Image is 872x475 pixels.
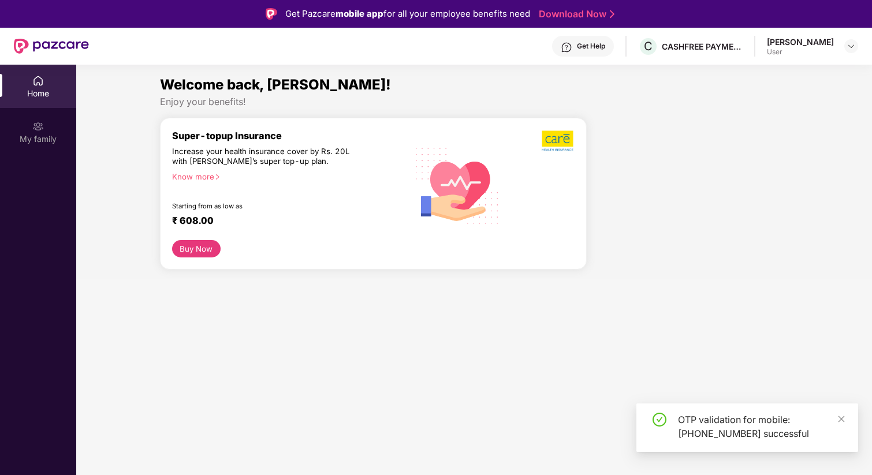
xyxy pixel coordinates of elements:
button: Buy Now [172,240,221,257]
div: OTP validation for mobile: [PHONE_NUMBER] successful [678,413,844,440]
span: close [837,415,845,423]
span: C [644,39,653,53]
img: svg+xml;base64,PHN2ZyBpZD0iRHJvcGRvd24tMzJ4MzIiIHhtbG5zPSJodHRwOi8vd3d3LnczLm9yZy8yMDAwL3N2ZyIgd2... [847,42,856,51]
div: Increase your health insurance cover by Rs. 20L with [PERSON_NAME]’s super top-up plan. [172,147,357,167]
img: svg+xml;base64,PHN2ZyB3aWR0aD0iMjAiIGhlaWdodD0iMjAiIHZpZXdCb3g9IjAgMCAyMCAyMCIgZmlsbD0ibm9uZSIgeG... [32,121,44,132]
div: CASHFREE PAYMENTS INDIA PVT. LTD. [662,41,743,52]
div: User [767,47,834,57]
div: Know more [172,172,400,180]
img: svg+xml;base64,PHN2ZyBpZD0iSG9tZSIgeG1sbnM9Imh0dHA6Ly93d3cudzMub3JnLzIwMDAvc3ZnIiB3aWR0aD0iMjAiIG... [32,75,44,87]
div: Get Pazcare for all your employee benefits need [285,7,530,21]
span: Welcome back, [PERSON_NAME]! [160,76,391,93]
img: New Pazcare Logo [14,39,89,54]
div: Enjoy your benefits! [160,96,788,108]
span: check-circle [653,413,666,427]
span: right [214,174,221,180]
a: Download Now [539,8,611,20]
div: Super-topup Insurance [172,130,407,141]
div: [PERSON_NAME] [767,36,834,47]
div: Starting from as low as [172,202,358,210]
img: b5dec4f62d2307b9de63beb79f102df3.png [542,130,575,152]
img: svg+xml;base64,PHN2ZyB4bWxucz0iaHR0cDovL3d3dy53My5vcmcvMjAwMC9zdmciIHhtbG5zOnhsaW5rPSJodHRwOi8vd3... [407,134,508,236]
strong: mobile app [336,8,383,19]
div: ₹ 608.00 [172,215,396,229]
img: Stroke [610,8,614,20]
img: Logo [266,8,277,20]
img: svg+xml;base64,PHN2ZyBpZD0iSGVscC0zMngzMiIgeG1sbnM9Imh0dHA6Ly93d3cudzMub3JnLzIwMDAvc3ZnIiB3aWR0aD... [561,42,572,53]
div: Get Help [577,42,605,51]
